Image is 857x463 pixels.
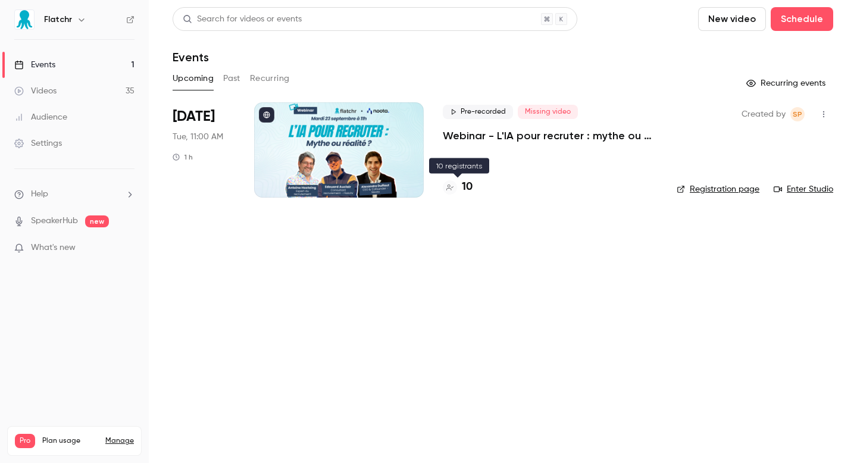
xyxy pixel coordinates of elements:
[173,69,214,88] button: Upcoming
[443,105,513,119] span: Pre-recorded
[183,13,302,26] div: Search for videos or events
[793,107,802,121] span: SP
[14,111,67,123] div: Audience
[14,188,135,201] li: help-dropdown-opener
[790,107,805,121] span: Sylvain Paulet
[15,434,35,448] span: Pro
[173,50,209,64] h1: Events
[443,129,658,143] a: Webinar - L'IA pour recruter : mythe ou réalité ?
[462,179,473,195] h4: 10
[173,107,215,126] span: [DATE]
[677,183,759,195] a: Registration page
[173,102,235,198] div: Sep 23 Tue, 11:00 AM (Europe/Paris)
[698,7,766,31] button: New video
[741,74,833,93] button: Recurring events
[223,69,240,88] button: Past
[105,436,134,446] a: Manage
[14,59,55,71] div: Events
[85,215,109,227] span: new
[15,10,34,29] img: Flatchr
[250,69,290,88] button: Recurring
[42,436,98,446] span: Plan usage
[44,14,72,26] h6: Flatchr
[742,107,786,121] span: Created by
[518,105,578,119] span: Missing video
[31,242,76,254] span: What's new
[771,7,833,31] button: Schedule
[120,243,135,254] iframe: Noticeable Trigger
[31,215,78,227] a: SpeakerHub
[774,183,833,195] a: Enter Studio
[173,131,223,143] span: Tue, 11:00 AM
[14,137,62,149] div: Settings
[31,188,48,201] span: Help
[173,152,193,162] div: 1 h
[14,85,57,97] div: Videos
[443,179,473,195] a: 10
